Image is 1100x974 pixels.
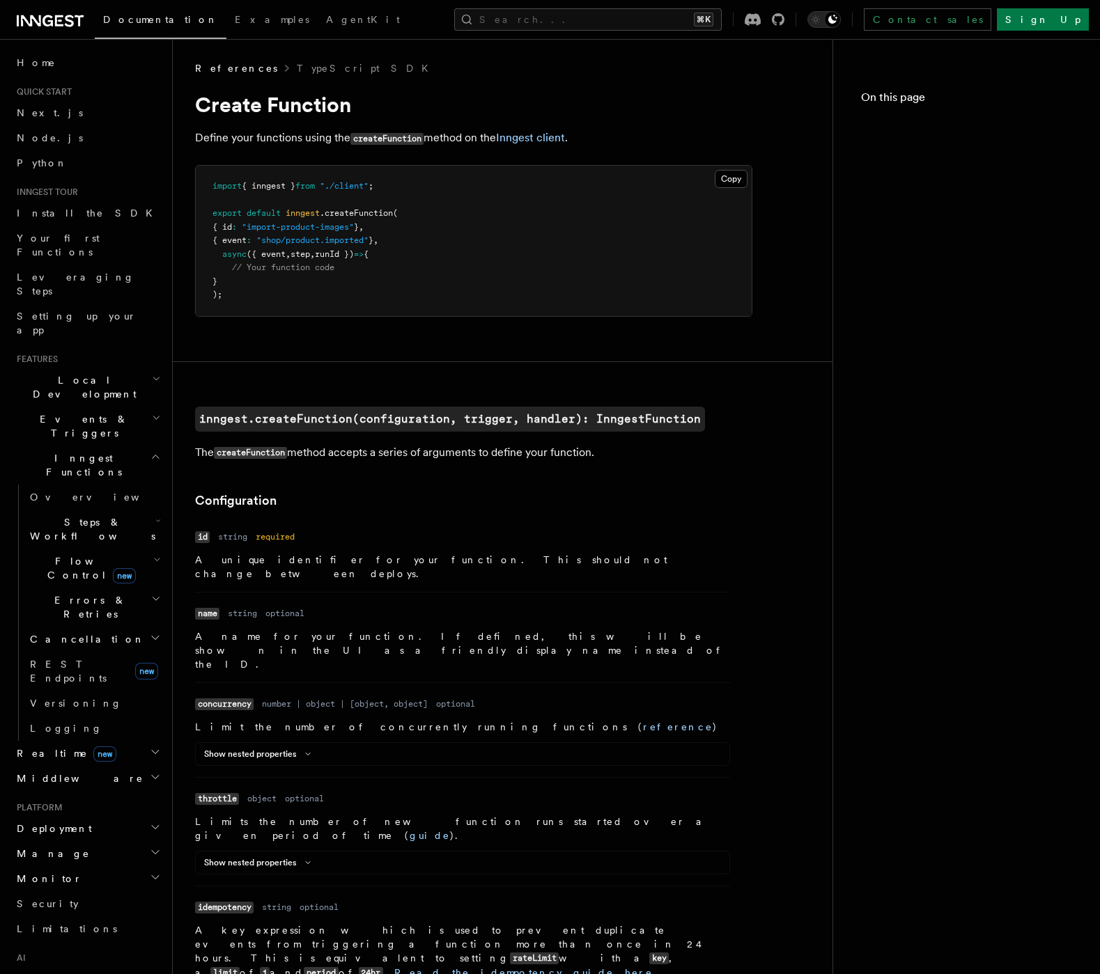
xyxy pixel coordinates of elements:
[11,916,164,941] a: Limitations
[262,698,428,709] dd: number | object | [object, object]
[24,716,164,741] a: Logging
[436,698,475,709] dd: optional
[262,902,291,913] dd: string
[11,201,164,226] a: Install the SDK
[212,276,217,286] span: }
[320,181,369,191] span: "./client"
[212,290,222,299] span: );
[807,11,841,28] button: Toggle dark mode
[265,608,304,619] dd: optional
[17,272,134,297] span: Leveraging Steps
[11,891,164,916] a: Security
[195,553,730,581] p: A unique identifier for your function. This should not change between deploys.
[235,14,309,25] span: Examples
[354,249,364,259] span: =>
[204,857,316,868] button: Show nested properties
[11,841,164,866] button: Manage
[195,407,705,432] a: inngest.createFunction(configuration, trigger, handler): InngestFunction
[861,89,1072,111] h4: On this page
[310,249,315,259] span: ,
[11,802,63,813] span: Platform
[195,128,752,148] p: Define your functions using the method on the .
[11,872,82,886] span: Monitor
[11,86,72,97] span: Quick start
[315,249,354,259] span: runId })
[204,748,316,760] button: Show nested properties
[295,181,315,191] span: from
[24,691,164,716] a: Versioning
[195,698,254,710] code: concurrency
[11,125,164,150] a: Node.js
[17,233,100,258] span: Your first Functions
[997,8,1089,31] a: Sign Up
[218,531,247,542] dd: string
[11,446,164,485] button: Inngest Functions
[364,249,369,259] span: {
[24,510,164,549] button: Steps & Workflows
[359,222,364,232] span: ,
[226,4,318,38] a: Examples
[286,249,291,259] span: ,
[285,793,324,804] dd: optional
[649,952,669,964] code: key
[11,952,26,964] span: AI
[864,8,991,31] a: Contact sales
[242,181,295,191] span: { inngest }
[17,311,137,336] span: Setting up your app
[11,368,164,407] button: Local Development
[11,50,164,75] a: Home
[135,663,158,680] span: new
[195,491,277,510] a: Configuration
[24,485,164,510] a: Overview
[30,659,107,684] span: REST Endpoints
[11,354,58,365] span: Features
[17,107,83,118] span: Next.js
[195,61,277,75] span: References
[24,632,145,646] span: Cancellation
[300,902,339,913] dd: optional
[11,866,164,891] button: Monitor
[11,407,164,446] button: Events & Triggers
[11,265,164,304] a: Leveraging Steps
[354,222,359,232] span: }
[393,208,398,218] span: (
[11,100,164,125] a: Next.js
[228,608,257,619] dd: string
[715,170,747,188] button: Copy
[30,492,173,503] span: Overview
[212,235,247,245] span: { event
[350,133,424,145] code: createFunction
[17,157,68,168] span: Python
[643,721,713,732] a: reference
[212,208,242,218] span: export
[11,766,164,791] button: Middleware
[24,627,164,652] button: Cancellation
[17,207,161,219] span: Install the SDK
[11,816,164,841] button: Deployment
[232,262,334,272] span: // Your function code
[17,56,56,70] span: Home
[297,61,437,75] a: TypeScript SDK
[320,208,393,218] span: .createFunction
[247,793,277,804] dd: object
[318,4,408,38] a: AgentKit
[195,531,210,543] code: id
[247,235,251,245] span: :
[11,741,164,766] button: Realtimenew
[195,902,254,913] code: idempotency
[369,235,373,245] span: }
[212,181,242,191] span: import
[11,451,150,479] span: Inngest Functions
[17,132,83,143] span: Node.js
[195,793,239,805] code: throttle
[30,698,122,709] span: Versioning
[113,568,136,583] span: new
[24,515,155,543] span: Steps & Workflows
[222,249,247,259] span: async
[11,771,144,785] span: Middleware
[373,235,378,245] span: ,
[30,723,102,734] span: Logging
[11,373,152,401] span: Local Development
[214,447,287,459] code: createFunction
